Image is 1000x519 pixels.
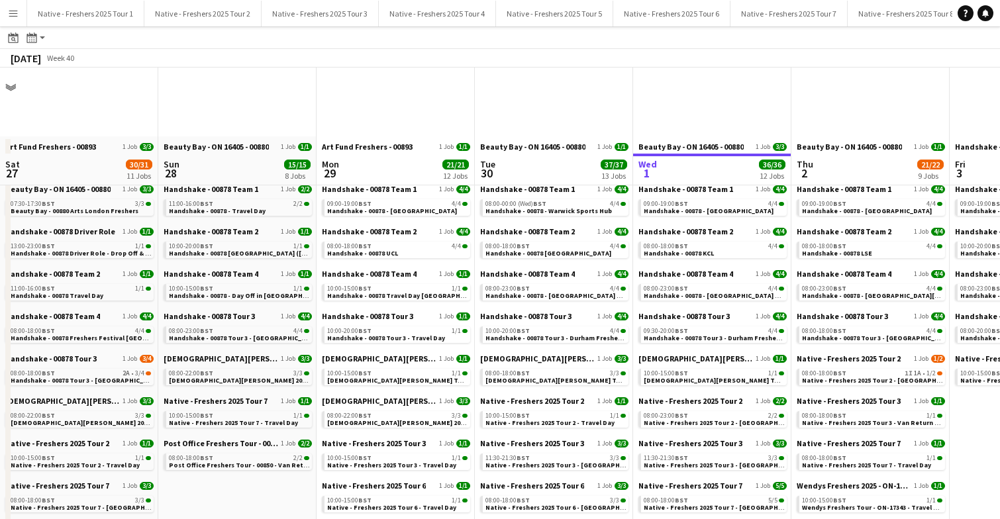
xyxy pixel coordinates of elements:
[638,311,787,354] div: Handshake - 00878 Tour 31 Job4/409:30-20:00BST4/4Handshake - 00878 Tour 3 - Durham Freshers Day 2
[123,143,137,151] span: 1 Job
[293,285,303,292] span: 1/1
[644,199,784,214] a: 09:00-19:00BST4/4Handshake - 00878 - [GEOGRAPHIC_DATA]
[322,184,470,194] a: Handshake - 00878 Team 11 Job4/4
[322,142,470,152] a: Art Fund Freshers - 008931 Job1/1
[439,228,454,236] span: 1 Job
[281,312,295,320] span: 1 Job
[797,226,891,236] span: Handshake - 00878 Team 2
[517,242,530,250] span: BST
[5,226,154,236] a: Handshake - 00878 Driver Role1 Job1/1
[327,201,372,207] span: 09:00-19:00
[730,1,848,26] button: Native - Freshers 2025 Tour 7
[11,242,151,257] a: 13:00-23:00BST1/1Handshake - 00878 Driver Role - Drop Off & Home
[452,285,461,292] span: 1/1
[485,326,626,342] a: 10:00-20:00BST4/4Handshake - 00878 Tour 3 - Durham Freshers Day 1
[27,1,144,26] button: Native - Freshers 2025 Tour 1
[638,269,787,279] a: Handshake - 00878 Team 41 Job4/4
[164,184,312,194] a: Handshake - 00878 Team 11 Job2/2
[802,242,942,257] a: 08:00-18:00BST4/4Handshake - 00878 LSE
[480,226,575,236] span: Handshake - 00878 Team 2
[485,249,611,258] span: Handshake - 00878 Imperial College
[802,334,989,342] span: Handshake - 00878 Tour 3 - Durham University Onsite Day
[638,142,744,152] span: Beauty Bay - ON 16405 - 00880
[644,207,774,215] span: Handshake - 00878 - University of Leeds
[797,311,945,354] div: Handshake - 00878 Tour 31 Job4/408:00-18:00BST4/4Handshake - 00878 Tour 3 - [GEOGRAPHIC_DATA] Ons...
[797,269,945,311] div: Handshake - 00878 Team 41 Job4/408:00-23:00BST4/4Handshake - 00878 - [GEOGRAPHIC_DATA][PERSON_NAM...
[135,201,144,207] span: 3/3
[797,142,945,152] a: Beauty Bay - ON 16405 - 008801 Job1/1
[610,201,619,207] span: 4/4
[164,311,312,354] div: Handshake - 00878 Tour 31 Job4/408:00-23:00BST4/4Handshake - 00878 Tour 3 - [GEOGRAPHIC_DATA] Fre...
[485,243,530,250] span: 08:00-18:00
[169,291,330,300] span: Handshake - 00878 - Day Off in Manchester
[802,328,846,334] span: 08:00-18:00
[135,328,144,334] span: 4/4
[480,269,575,279] span: Handshake - 00878 Team 4
[327,285,372,292] span: 10:00-15:00
[931,312,945,320] span: 4/4
[322,184,470,226] div: Handshake - 00878 Team 11 Job4/409:00-19:00BST4/4Handshake - 00878 - [GEOGRAPHIC_DATA]
[610,243,619,250] span: 4/4
[164,354,312,363] a: [DEMOGRAPHIC_DATA][PERSON_NAME] 2025 Tour 2 - 008481 Job3/3
[533,199,546,208] span: BST
[480,354,628,396] div: [DEMOGRAPHIC_DATA][PERSON_NAME] 2025 Tour 1 - 008481 Job3/308:00-18:00BST3/3[DEMOGRAPHIC_DATA][PE...
[298,185,312,193] span: 2/2
[615,228,628,236] span: 4/4
[797,226,945,236] a: Handshake - 00878 Team 21 Job4/4
[638,354,787,396] div: [DEMOGRAPHIC_DATA][PERSON_NAME] 2025 Tour 1 - 008481 Job1/110:00-15:00BST1/1[DEMOGRAPHIC_DATA][PE...
[298,228,312,236] span: 1/1
[456,312,470,320] span: 1/1
[164,354,312,396] div: [DEMOGRAPHIC_DATA][PERSON_NAME] 2025 Tour 2 - 008481 Job3/308:00-22:00BST3/3[DEMOGRAPHIC_DATA][PE...
[833,242,846,250] span: BST
[797,226,945,269] div: Handshake - 00878 Team 21 Job4/408:00-18:00BST4/4Handshake - 00878 LSE
[11,199,151,214] a: 07:30-17:30BST3/3Beauty Bay - 00880 Arts London Freshers
[638,226,787,269] div: Handshake - 00878 Team 21 Job4/408:00-18:00BST4/4Handshake - 00878 KCL
[164,142,269,152] span: Beauty Bay - ON 16405 - 00880
[5,226,154,269] div: Handshake - 00878 Driver Role1 Job1/113:00-23:00BST1/1Handshake - 00878 Driver Role - Drop Off & ...
[322,354,436,363] span: Lady Garden 2025 Tour 1 - 00848
[773,185,787,193] span: 4/4
[914,228,928,236] span: 1 Job
[169,243,213,250] span: 10:00-20:00
[756,270,770,278] span: 1 Job
[768,328,777,334] span: 4/4
[164,311,255,321] span: Handshake - 00878 Tour 3
[42,284,55,293] span: BST
[358,199,372,208] span: BST
[293,243,303,250] span: 1/1
[42,242,55,250] span: BST
[756,143,770,151] span: 1 Job
[638,269,787,311] div: Handshake - 00878 Team 41 Job4/408:00-23:00BST4/4Handshake - 00878 - [GEOGRAPHIC_DATA] On Site Day
[480,142,628,184] div: Beauty Bay - ON 16405 - 008801 Job1/110:00-20:00BST1/1Beauty Bay - 00880 Re-stock/Travel
[322,354,470,363] a: [DEMOGRAPHIC_DATA][PERSON_NAME] 2025 Tour 1 - 008481 Job1/1
[797,311,888,321] span: Handshake - 00878 Tour 3
[327,199,468,214] a: 09:00-19:00BST4/4Handshake - 00878 - [GEOGRAPHIC_DATA]
[773,228,787,236] span: 4/4
[480,354,628,363] a: [DEMOGRAPHIC_DATA][PERSON_NAME] 2025 Tour 1 - 008481 Job3/3
[456,270,470,278] span: 1/1
[480,142,628,152] a: Beauty Bay - ON 16405 - 008801 Job1/1
[480,269,628,279] a: Handshake - 00878 Team 41 Job4/4
[802,326,942,342] a: 08:00-18:00BST4/4Handshake - 00878 Tour 3 - [GEOGRAPHIC_DATA] Onsite Day
[164,184,312,226] div: Handshake - 00878 Team 11 Job2/211:00-16:00BST2/2Handshake - 00878 - Travel Day
[638,142,787,152] a: Beauty Bay - ON 16405 - 008801 Job3/3
[597,228,612,236] span: 1 Job
[327,207,457,215] span: Handshake - 00878 - Warwick
[802,243,846,250] span: 08:00-18:00
[135,285,144,292] span: 1/1
[439,270,454,278] span: 1 Job
[200,199,213,208] span: BST
[42,199,55,208] span: BST
[5,354,97,363] span: Handshake - 00878 Tour 3
[480,311,628,321] a: Handshake - 00878 Tour 31 Job4/4
[11,291,103,300] span: Handshake - 00878 Travel Day
[11,334,193,342] span: Handshake - 00878 Freshers Festival Manchester
[926,201,936,207] span: 4/4
[496,1,613,26] button: Native - Freshers 2025 Tour 5
[931,270,945,278] span: 4/4
[164,226,312,236] a: Handshake - 00878 Team 21 Job1/1
[638,354,787,363] a: [DEMOGRAPHIC_DATA][PERSON_NAME] 2025 Tour 1 - 008481 Job1/1
[638,311,730,321] span: Handshake - 00878 Tour 3
[327,243,372,250] span: 08:00-18:00
[169,207,266,215] span: Handshake - 00878 - Travel Day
